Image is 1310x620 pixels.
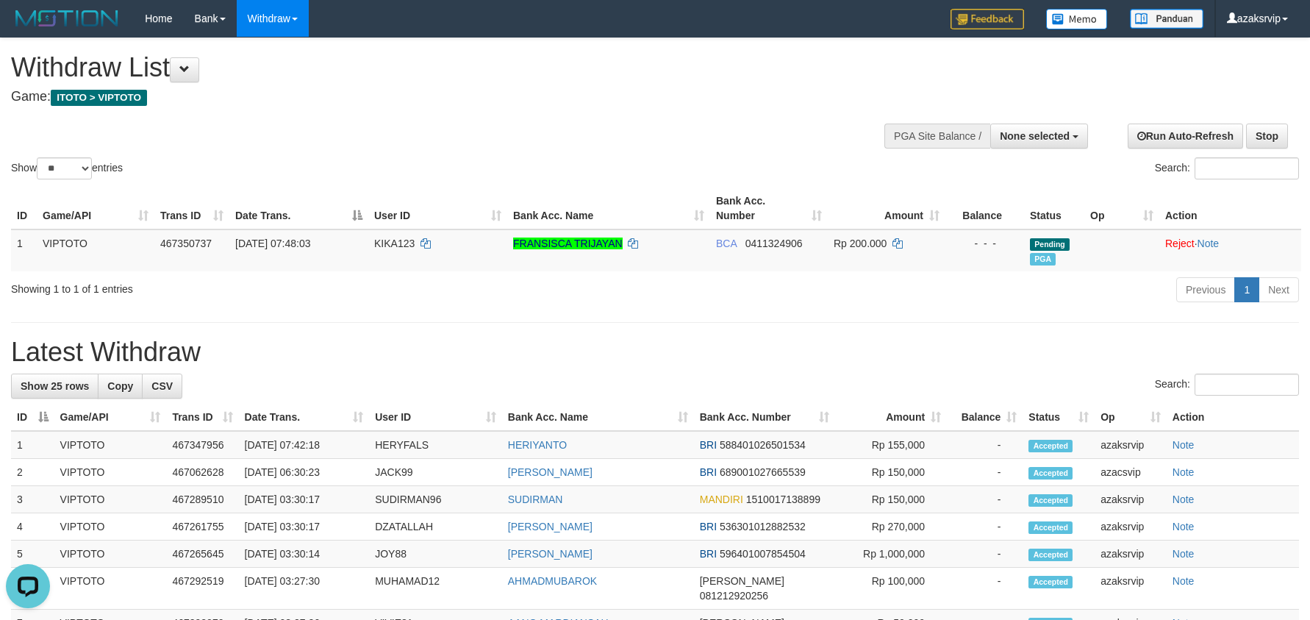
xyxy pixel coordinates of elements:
[508,575,597,587] a: AHMADMUBAROK
[166,513,238,541] td: 467261755
[700,548,717,560] span: BRI
[1023,404,1095,431] th: Status: activate to sort column ascending
[508,548,593,560] a: [PERSON_NAME]
[1159,188,1301,229] th: Action
[745,238,803,249] span: Copy 0411324906 to clipboard
[239,568,370,610] td: [DATE] 03:27:30
[51,90,147,106] span: ITOTO > VIPTOTO
[700,466,717,478] span: BRI
[1173,575,1195,587] a: Note
[374,238,415,249] span: KIKA123
[835,486,948,513] td: Rp 150,000
[951,236,1018,251] div: - - -
[1173,439,1195,451] a: Note
[1030,238,1070,251] span: Pending
[54,513,167,541] td: VIPTOTO
[1095,568,1167,610] td: azaksrvip
[1176,277,1235,302] a: Previous
[513,238,623,249] a: FRANSISCA TRIJAYAN
[369,486,502,513] td: SUDIRMAN96
[1095,459,1167,486] td: azacsvip
[947,486,1023,513] td: -
[54,431,167,459] td: VIPTOTO
[1173,466,1195,478] a: Note
[1195,157,1299,179] input: Search:
[54,404,167,431] th: Game/API: activate to sort column ascending
[1128,124,1243,149] a: Run Auto-Refresh
[11,486,54,513] td: 3
[1095,513,1167,541] td: azaksrvip
[1173,521,1195,532] a: Note
[151,380,173,392] span: CSV
[720,466,806,478] span: Copy 689001027665539 to clipboard
[239,541,370,568] td: [DATE] 03:30:14
[160,238,212,249] span: 467350737
[166,404,238,431] th: Trans ID: activate to sort column ascending
[1028,467,1073,480] span: Accepted
[11,431,54,459] td: 1
[21,380,89,392] span: Show 25 rows
[700,493,743,505] span: MANDIRI
[239,404,370,431] th: Date Trans.: activate to sort column ascending
[369,431,502,459] td: HERYFALS
[369,568,502,610] td: MUHAMAD12
[1028,576,1073,588] span: Accepted
[835,541,948,568] td: Rp 1,000,000
[1130,9,1203,29] img: panduan.png
[835,459,948,486] td: Rp 150,000
[1173,493,1195,505] a: Note
[166,541,238,568] td: 467265645
[229,188,368,229] th: Date Trans.: activate to sort column descending
[945,188,1024,229] th: Balance
[1028,521,1073,534] span: Accepted
[720,521,806,532] span: Copy 536301012882532 to clipboard
[835,568,948,610] td: Rp 100,000
[166,486,238,513] td: 467289510
[369,459,502,486] td: JACK99
[1095,431,1167,459] td: azaksrvip
[990,124,1088,149] button: None selected
[508,439,567,451] a: HERIYANTO
[1028,549,1073,561] span: Accepted
[107,380,133,392] span: Copy
[154,188,229,229] th: Trans ID: activate to sort column ascending
[834,238,887,249] span: Rp 200.000
[1028,440,1073,452] span: Accepted
[700,439,717,451] span: BRI
[369,541,502,568] td: JOY88
[947,431,1023,459] td: -
[239,431,370,459] td: [DATE] 07:42:18
[1155,374,1299,396] label: Search:
[166,431,238,459] td: 467347956
[947,513,1023,541] td: -
[11,338,1299,367] h1: Latest Withdraw
[54,541,167,568] td: VIPTOTO
[508,493,563,505] a: SUDIRMAN
[710,188,828,229] th: Bank Acc. Number: activate to sort column ascending
[37,188,154,229] th: Game/API: activate to sort column ascending
[1046,9,1108,29] img: Button%20Memo.svg
[11,541,54,568] td: 5
[54,459,167,486] td: VIPTOTO
[1198,238,1220,249] a: Note
[1246,124,1288,149] a: Stop
[947,404,1023,431] th: Balance: activate to sort column ascending
[54,568,167,610] td: VIPTOTO
[835,431,948,459] td: Rp 155,000
[368,188,507,229] th: User ID: activate to sort column ascending
[142,374,182,399] a: CSV
[1167,404,1299,431] th: Action
[1173,548,1195,560] a: Note
[947,541,1023,568] td: -
[507,188,710,229] th: Bank Acc. Name: activate to sort column ascending
[694,404,835,431] th: Bank Acc. Number: activate to sort column ascending
[1159,229,1301,271] td: ·
[369,404,502,431] th: User ID: activate to sort column ascending
[835,513,948,541] td: Rp 270,000
[1259,277,1299,302] a: Next
[951,9,1024,29] img: Feedback.jpg
[835,404,948,431] th: Amount: activate to sort column ascending
[37,229,154,271] td: VIPTOTO
[11,53,859,82] h1: Withdraw List
[11,404,54,431] th: ID: activate to sort column descending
